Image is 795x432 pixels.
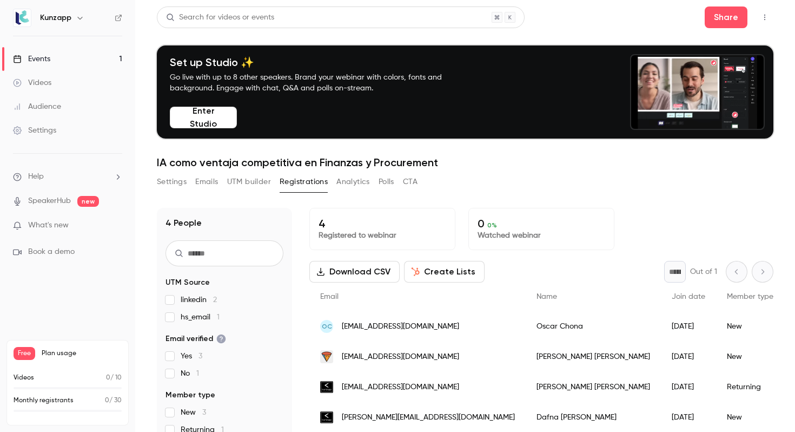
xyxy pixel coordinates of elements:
[170,107,237,128] button: Enter Studio
[196,370,199,377] span: 1
[170,56,467,69] h4: Set up Studio ✨
[28,171,44,182] span: Help
[342,412,515,423] span: [PERSON_NAME][EMAIL_ADDRESS][DOMAIN_NAME]
[13,125,56,136] div: Settings
[202,409,206,416] span: 3
[690,266,717,277] p: Out of 1
[309,261,400,283] button: Download CSV
[42,349,122,358] span: Plan usage
[705,6,747,28] button: Share
[672,293,705,300] span: Join date
[322,322,332,331] span: OC
[319,217,446,230] p: 4
[526,311,661,342] div: Oscar Chona
[157,156,773,169] h1: IA como ventaja competitiva en Finanzas y Procurement
[181,407,206,418] span: New
[14,373,34,383] p: Videos
[478,217,605,230] p: 0
[404,261,485,283] button: Create Lists
[170,72,467,94] p: Go live with up to 8 other speakers. Brand your webinar with colors, fonts and background. Engage...
[403,173,418,191] button: CTA
[727,293,773,300] span: Member type
[379,173,394,191] button: Polls
[195,173,218,191] button: Emails
[661,311,716,342] div: [DATE]
[661,372,716,402] div: [DATE]
[106,373,122,383] p: / 10
[105,397,109,404] span: 0
[28,195,71,207] a: SpeakerHub
[217,313,220,321] span: 1
[181,294,217,305] span: linkedin
[213,296,217,304] span: 2
[105,396,122,405] p: / 30
[716,311,784,342] div: New
[28,246,75,258] span: Book a demo
[336,173,370,191] button: Analytics
[320,381,333,394] img: kunzapp.com
[166,12,274,23] div: Search for videos or events
[14,347,35,360] span: Free
[478,230,605,241] p: Watched webinar
[13,54,50,64] div: Events
[77,196,99,207] span: new
[198,352,202,360] span: 3
[40,12,71,23] h6: Kunzapp
[320,293,339,300] span: Email
[661,342,716,372] div: [DATE]
[320,350,333,363] img: zavix.net
[13,171,122,182] li: help-dropdown-opener
[181,312,220,323] span: hs_email
[342,382,459,393] span: [EMAIL_ADDRESS][DOMAIN_NAME]
[487,221,497,229] span: 0 %
[181,368,199,379] span: No
[13,101,61,112] div: Audience
[319,230,446,241] p: Registered to webinar
[14,9,31,27] img: Kunzapp
[227,173,271,191] button: UTM builder
[14,396,74,405] p: Monthly registrants
[526,372,661,402] div: [PERSON_NAME] [PERSON_NAME]
[342,351,459,363] span: [EMAIL_ADDRESS][DOMAIN_NAME]
[28,220,69,231] span: What's new
[165,277,210,288] span: UTM Source
[716,342,784,372] div: New
[526,342,661,372] div: [PERSON_NAME] [PERSON_NAME]
[165,390,215,401] span: Member type
[342,321,459,332] span: [EMAIL_ADDRESS][DOMAIN_NAME]
[165,217,202,230] h1: 4 People
[106,375,110,381] span: 0
[157,173,187,191] button: Settings
[181,351,202,362] span: Yes
[536,293,557,300] span: Name
[13,77,51,88] div: Videos
[165,333,226,344] span: Email verified
[716,372,784,402] div: Returning
[320,411,333,424] img: kunzapp.com
[280,173,328,191] button: Registrations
